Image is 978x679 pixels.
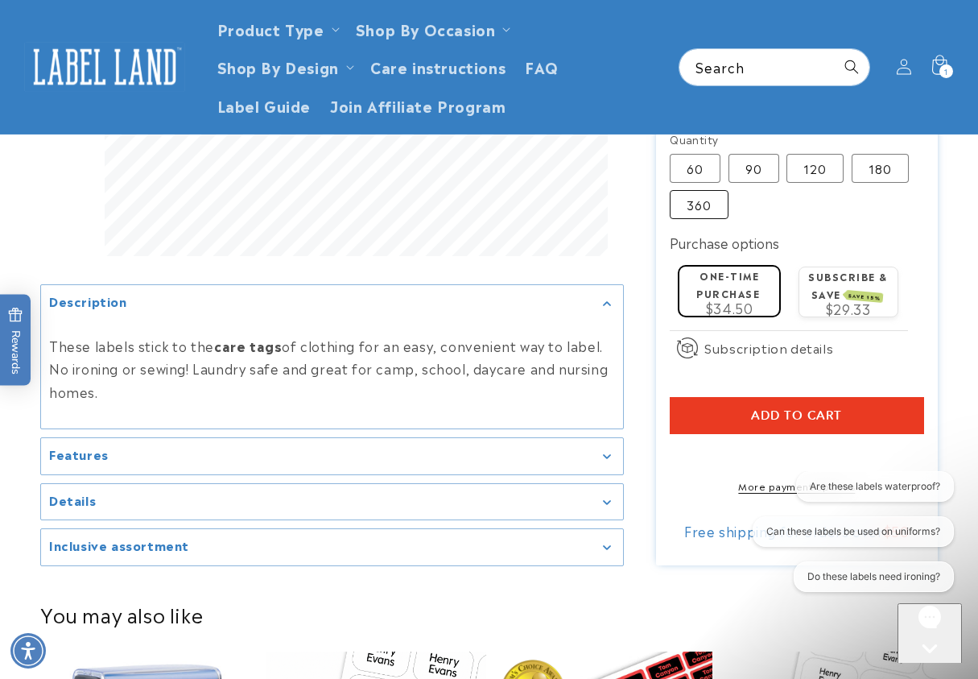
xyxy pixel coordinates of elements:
[808,269,888,300] label: Subscribe & save
[898,603,962,663] iframe: Gorgias live chat messenger
[41,285,623,321] summary: Description
[670,190,728,219] label: 360
[670,523,923,539] div: Free shipping for orders over
[41,483,623,520] summary: Details
[49,446,109,462] h2: Features
[217,56,339,77] a: Shop By Design
[49,293,127,309] h2: Description
[49,491,96,507] h2: Details
[208,48,361,85] summary: Shop By Design
[515,48,568,85] a: FAQ
[370,57,506,76] span: Care instructions
[525,57,559,76] span: FAQ
[361,48,515,85] a: Care instructions
[214,336,282,355] strong: care tags
[738,471,962,607] iframe: Gorgias live chat conversation starters
[19,35,192,97] a: Label Land
[40,602,938,627] h2: You may also like
[670,233,779,252] label: Purchase options
[217,96,312,114] span: Label Guide
[346,10,518,48] summary: Shop By Occasion
[696,268,760,300] label: One-time purchase
[208,86,321,124] a: Label Guide
[41,438,623,474] summary: Features
[786,154,844,183] label: 120
[670,478,923,493] a: More payment options
[670,154,720,183] label: 60
[706,298,753,317] span: $34.50
[49,334,615,404] p: These labels stick to the of clothing for an easy, convenient way to label. No ironing or sewing!...
[852,154,909,183] label: 180
[217,18,324,39] a: Product Type
[356,19,496,38] span: Shop By Occasion
[8,307,23,374] span: Rewards
[330,96,506,114] span: Join Affiliate Program
[41,529,623,565] summary: Inclusive assortment
[49,537,189,553] h2: Inclusive assortment
[13,550,204,598] iframe: Sign Up via Text for Offers
[208,10,346,48] summary: Product Type
[670,397,923,434] button: Add to cart
[944,64,948,78] span: 1
[24,42,185,92] img: Label Land
[10,633,46,669] div: Accessibility Menu
[320,86,515,124] a: Join Affiliate Program
[728,154,779,183] label: 90
[751,408,842,423] span: Add to cart
[704,338,833,358] span: Subscription details
[826,299,871,318] span: $29.33
[670,131,720,147] legend: Quantity
[834,49,869,85] button: Search
[845,290,883,303] span: SAVE 15%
